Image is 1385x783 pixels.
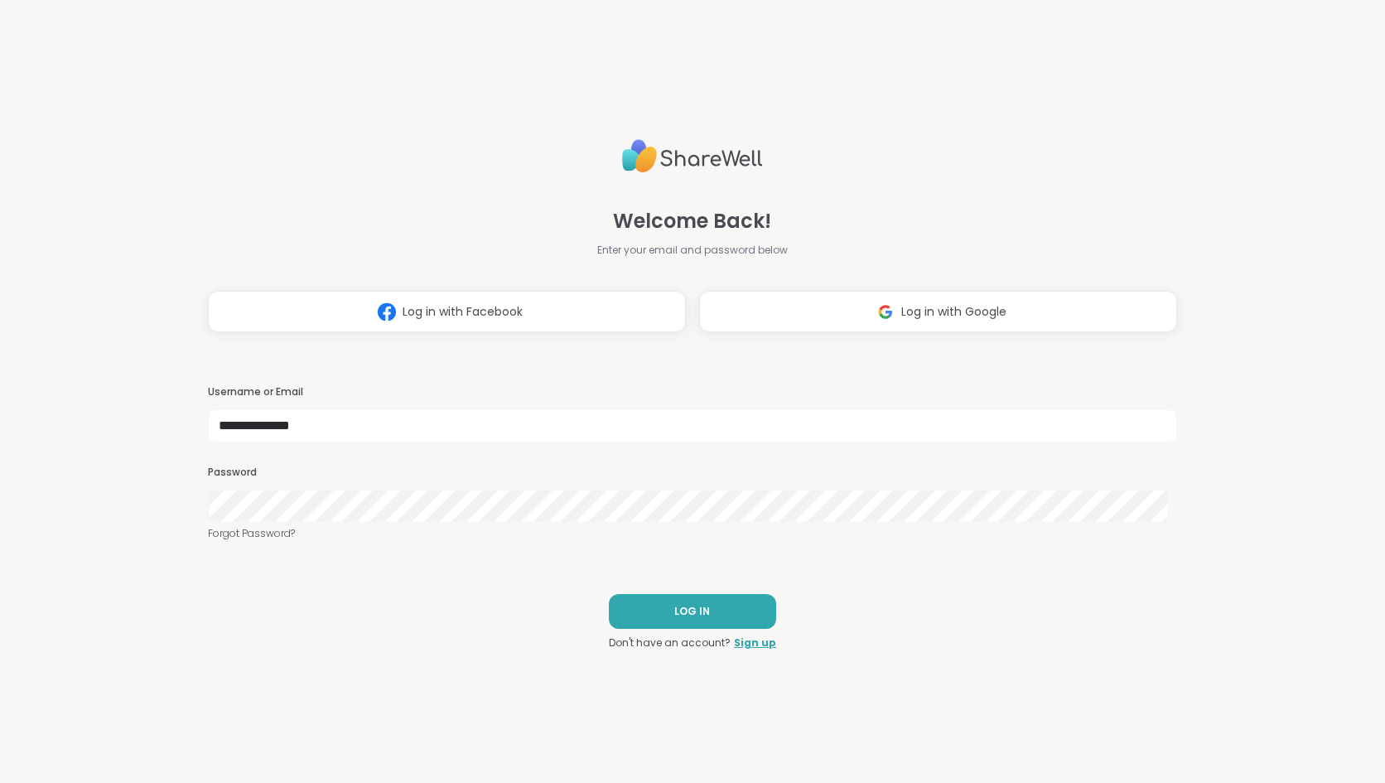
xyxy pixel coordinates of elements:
[609,594,776,629] button: LOG IN
[622,133,763,180] img: ShareWell Logo
[870,297,901,327] img: ShareWell Logomark
[403,303,523,321] span: Log in with Facebook
[734,636,776,650] a: Sign up
[208,466,1177,480] h3: Password
[208,526,1177,541] a: Forgot Password?
[208,291,686,332] button: Log in with Facebook
[597,243,788,258] span: Enter your email and password below
[699,291,1177,332] button: Log in with Google
[613,206,771,236] span: Welcome Back!
[371,297,403,327] img: ShareWell Logomark
[901,303,1006,321] span: Log in with Google
[208,385,1177,399] h3: Username or Email
[674,604,710,619] span: LOG IN
[609,636,731,650] span: Don't have an account?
